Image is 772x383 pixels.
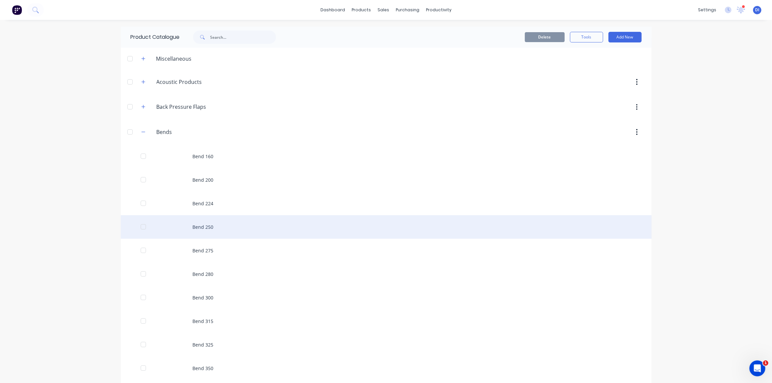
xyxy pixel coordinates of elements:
[157,78,235,86] input: Enter category name
[121,262,652,286] div: Bend 280
[121,356,652,380] div: Bend 350
[121,286,652,309] div: Bend 300
[749,360,765,376] iframe: Intercom live chat
[608,32,642,42] button: Add New
[570,32,603,42] button: Tools
[348,5,374,15] div: products
[121,215,652,239] div: Bend 250
[121,27,180,48] div: Product Catalogue
[210,31,276,44] input: Search...
[121,239,652,262] div: Bend 275
[755,7,759,13] span: DI
[12,5,22,15] img: Factory
[157,103,235,111] input: Enter category name
[317,5,348,15] a: dashboard
[525,32,565,42] button: Delete
[121,168,652,192] div: Bend 200
[151,55,197,63] div: Miscellaneous
[423,5,455,15] div: productivity
[121,309,652,333] div: Bend 315
[695,5,720,15] div: settings
[763,360,768,366] span: 1
[121,145,652,168] div: Bend 160
[121,333,652,356] div: Bend 325
[157,128,235,136] input: Enter category name
[374,5,392,15] div: sales
[121,192,652,215] div: Bend 224
[392,5,423,15] div: purchasing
